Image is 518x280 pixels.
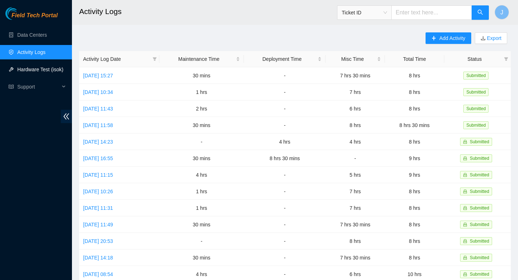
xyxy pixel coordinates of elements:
a: [DATE] 11:58 [83,122,113,128]
td: 8 hrs [385,233,444,249]
span: search [477,9,483,16]
span: Submitted [470,255,489,260]
td: 8 hrs [326,117,385,134]
td: 1 hrs [159,84,244,100]
td: 7 hrs [326,200,385,216]
a: [DATE] 20:53 [83,238,113,244]
span: Add Activity [439,34,465,42]
a: [DATE] 10:34 [83,89,113,95]
span: download [481,36,486,41]
td: 30 mins [159,216,244,233]
a: [DATE] 16:55 [83,155,113,161]
td: - [244,216,326,233]
span: Submitted [470,189,489,194]
a: [DATE] 14:18 [83,255,113,261]
td: 7 hrs [326,183,385,200]
th: Total Time [385,51,444,67]
td: 8 hrs [385,249,444,266]
td: - [244,183,326,200]
td: - [244,100,326,117]
span: Submitted [463,88,489,96]
td: 1 hrs [159,183,244,200]
span: lock [463,140,467,144]
td: 7 hrs 30 mins [326,249,385,266]
a: Activity Logs [17,49,46,55]
a: [DATE] 10:26 [83,189,113,194]
span: lock [463,173,467,177]
span: lock [463,272,467,276]
td: 8 hrs 30 mins [244,150,326,167]
span: lock [463,256,467,260]
span: lock [463,239,467,243]
span: lock [463,222,467,227]
span: Submitted [470,172,489,177]
td: 2 hrs [159,100,244,117]
a: [DATE] 14:23 [83,139,113,145]
a: [DATE] 11:43 [83,106,113,112]
td: 9 hrs [385,150,444,167]
span: Support [17,80,60,94]
span: filter [504,57,508,61]
a: [DATE] 08:54 [83,271,113,277]
span: Submitted [470,156,489,161]
span: plus [431,36,436,41]
td: - [244,84,326,100]
td: 4 hrs [159,167,244,183]
td: 7 hrs 30 mins [326,216,385,233]
td: 1 hrs [159,200,244,216]
td: 30 mins [159,249,244,266]
td: - [244,117,326,134]
td: 8 hrs [385,84,444,100]
span: J [500,8,503,17]
img: Akamai Technologies [5,7,36,20]
td: - [244,200,326,216]
td: - [159,134,244,150]
td: 30 mins [159,67,244,84]
span: Status [448,55,501,63]
span: Submitted [470,206,489,211]
span: Field Tech Portal [12,12,58,19]
span: filter [503,54,510,64]
a: Akamai TechnologiesField Tech Portal [5,13,58,22]
span: filter [153,57,157,61]
td: - [326,150,385,167]
span: read [9,84,14,89]
span: Submitted [470,139,489,144]
button: plusAdd Activity [426,32,471,44]
td: - [244,233,326,249]
a: Export [486,35,501,41]
span: double-left [61,110,72,123]
button: search [472,5,489,20]
span: Submitted [463,121,489,129]
td: - [244,67,326,84]
td: 5 hrs [326,167,385,183]
td: 8 hrs [385,134,444,150]
td: 30 mins [159,150,244,167]
a: [DATE] 11:49 [83,222,113,227]
td: 8 hrs [385,200,444,216]
a: Hardware Test (isok) [17,67,63,72]
span: filter [151,54,158,64]
button: J [495,5,509,19]
span: Ticket ID [342,7,387,18]
span: lock [463,189,467,194]
td: 8 hrs 30 mins [385,117,444,134]
a: [DATE] 15:27 [83,73,113,78]
td: 4 hrs [244,134,326,150]
a: [DATE] 11:31 [83,205,113,211]
a: [DATE] 11:15 [83,172,113,178]
a: Data Centers [17,32,47,38]
td: 30 mins [159,117,244,134]
td: 8 hrs [326,233,385,249]
td: - [244,249,326,266]
td: 8 hrs [385,183,444,200]
td: 8 hrs [385,216,444,233]
span: Submitted [470,272,489,277]
button: downloadExport [475,32,507,44]
span: lock [463,156,467,161]
td: 9 hrs [385,167,444,183]
span: Submitted [463,105,489,113]
span: Submitted [463,72,489,80]
td: - [159,233,244,249]
td: 8 hrs [385,67,444,84]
